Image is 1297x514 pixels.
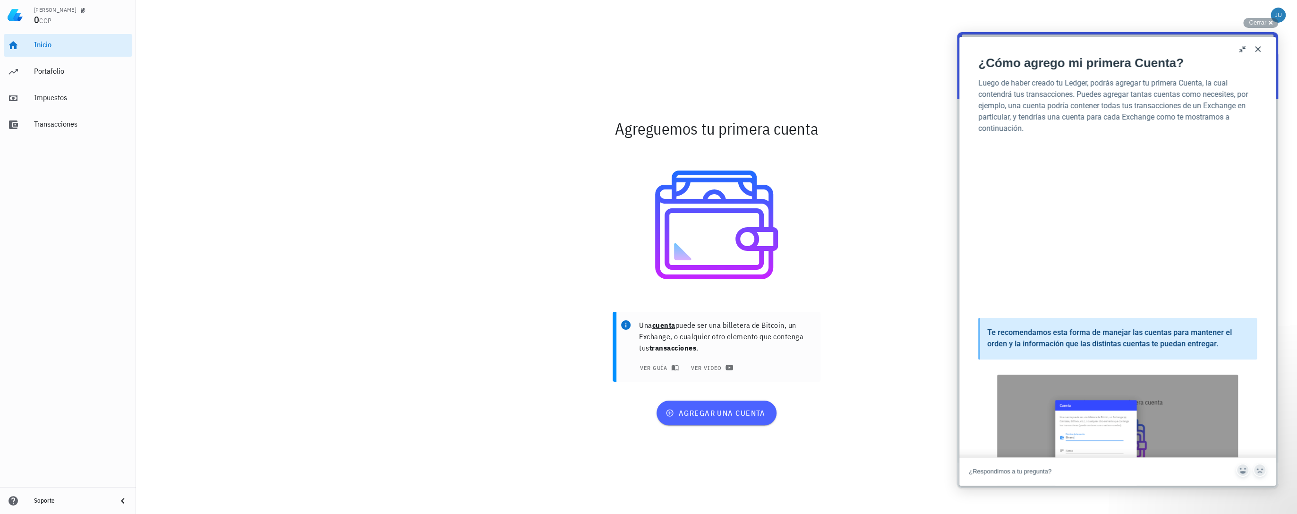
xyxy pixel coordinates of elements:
span: COP [39,17,51,25]
div: Transacciones [34,120,128,128]
a: ¿Cómo agrego mi primera Cuenta?. Click to open in new window. [21,24,281,38]
div: Portafolio [34,67,128,76]
button: Send feedback: Sí. For "¿Respondimos a tu pregunta?" [279,431,292,445]
div: ¿Cómo agrego mi primera Cuenta? [21,24,281,38]
button: Cerrar [1243,18,1278,28]
a: Impuestos [4,87,132,110]
span: 0 [34,13,39,26]
div: Soporte [34,497,110,505]
span: Image preview. Open larger image in dialog window. [40,343,281,488]
img: file-xBk4RoQVVD.gif [40,343,281,488]
iframe: Help Scout Beacon - Live Chat, Contact Form, and Knowledge Base [957,32,1278,488]
span: agregar una cuenta [667,408,765,418]
p: Te recomendamos esta forma de manejar las cuentas para mantener el orden y la información que las... [30,295,292,317]
span: Cerrar [1249,19,1266,26]
iframe: YouTube video player [21,113,300,270]
div: Inicio [34,40,128,49]
p: Una puede ser una billetera de Bitcoin, un Exchange, o cualquier otro elemento que contenga tus . [639,319,813,353]
div: avatar [1271,8,1286,23]
img: LedgiFi [8,8,23,23]
a: Inicio [4,34,132,57]
div: [PERSON_NAME] [34,6,76,14]
a: ver video [684,361,737,374]
a: Transacciones [4,113,132,136]
b: transacciones [649,343,697,352]
div: Impuestos [34,93,128,102]
div: Article feedback [2,425,319,454]
span: ¿Respondimos a tu pregunta? [12,436,94,443]
button: Send feedback: No. For "¿Respondimos a tu pregunta?" [296,431,309,445]
div: ¿Respondimos a tu pregunta? [12,435,279,444]
div: Agreguemos tu primera cuenta [437,113,997,144]
span: ver video [690,364,731,371]
button: agregar una cuenta [657,401,776,425]
span: ver guía [639,364,677,371]
b: cuenta [652,320,675,330]
a: Portafolio [4,60,132,83]
h1: ¿Cómo agrego mi primera Cuenta? [21,24,227,38]
button: ver guía [633,361,683,374]
p: Luego de haber creado tu Ledger, podrás agregar tu primera Cuenta, la cual contendrá tus transacc... [21,45,300,102]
